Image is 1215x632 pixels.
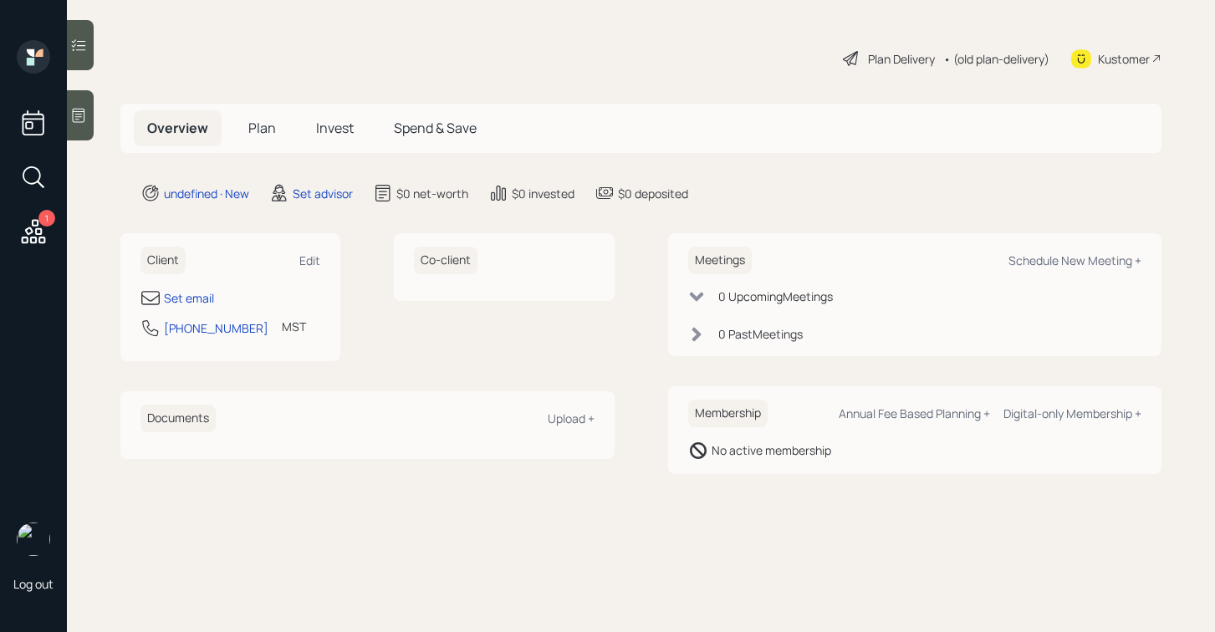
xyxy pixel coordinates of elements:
div: Digital-only Membership + [1003,405,1141,421]
span: Overview [147,119,208,137]
div: 0 Upcoming Meeting s [718,288,833,305]
span: Invest [316,119,354,137]
div: MST [282,318,306,335]
div: Kustomer [1098,50,1150,68]
h6: Meetings [688,247,752,274]
h6: Co-client [414,247,477,274]
div: Set advisor [293,185,353,202]
div: $0 net-worth [396,185,468,202]
h6: Membership [688,400,768,427]
h6: Client [140,247,186,274]
span: Plan [248,119,276,137]
div: Set email [164,289,214,307]
div: No active membership [712,441,831,459]
span: Spend & Save [394,119,477,137]
div: Log out [13,576,54,592]
div: [PHONE_NUMBER] [164,319,268,337]
div: $0 invested [512,185,574,202]
div: Annual Fee Based Planning + [839,405,990,421]
div: Schedule New Meeting + [1008,252,1141,268]
div: Edit [299,252,320,268]
div: Plan Delivery [868,50,935,68]
div: 1 [38,210,55,227]
img: robby-grisanti-headshot.png [17,522,50,556]
div: undefined · New [164,185,249,202]
h6: Documents [140,405,216,432]
div: • (old plan-delivery) [943,50,1049,68]
div: $0 deposited [618,185,688,202]
div: 0 Past Meeting s [718,325,803,343]
div: Upload + [548,410,595,426]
